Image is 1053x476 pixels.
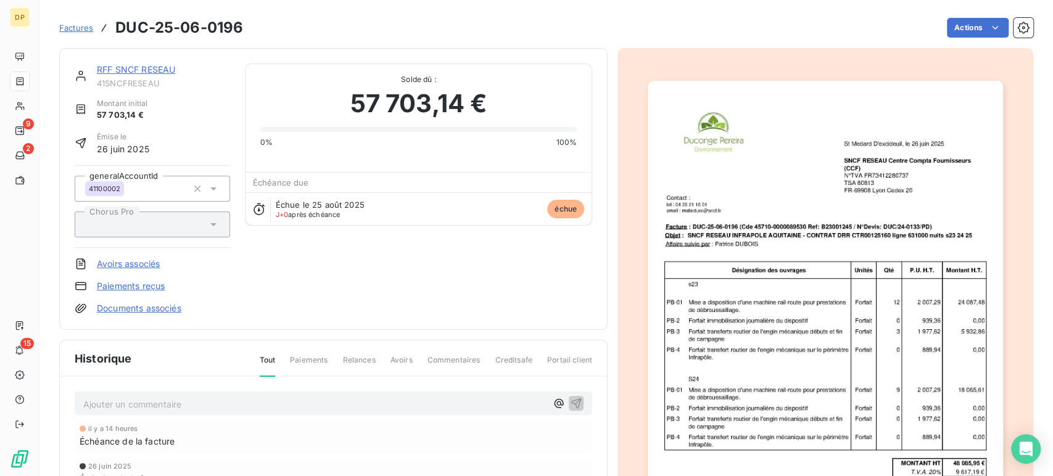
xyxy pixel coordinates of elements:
[59,22,93,34] a: Factures
[260,74,577,85] span: Solde dû :
[89,185,120,192] span: 41100002
[59,23,93,33] span: Factures
[495,355,532,375] span: Creditsafe
[97,258,160,270] a: Avoirs associés
[97,131,149,142] span: Émise le
[88,462,131,470] span: 26 juin 2025
[253,178,309,187] span: Échéance due
[10,7,30,27] div: DP
[23,143,34,154] span: 2
[947,18,1009,38] button: Actions
[427,355,481,375] span: Commentaires
[276,200,365,210] span: Échue le 25 août 2025
[276,211,341,218] span: après échéance
[547,355,592,375] span: Portail client
[80,435,175,448] span: Échéance de la facture
[97,280,165,292] a: Paiements reçus
[97,109,147,121] span: 57 703,14 €
[10,121,29,141] a: 9
[260,355,276,377] span: Tout
[75,350,132,367] span: Historique
[390,355,413,375] span: Avoirs
[1011,434,1041,464] div: Open Intercom Messenger
[115,17,243,39] h3: DUC-25-06-0196
[97,64,175,75] a: RFF SNCF RESEAU
[97,78,230,88] span: 41SNCFRESEAU
[350,85,487,122] span: 57 703,14 €
[290,355,328,375] span: Paiements
[547,200,584,218] span: échue
[97,98,147,109] span: Montant initial
[97,142,149,155] span: 26 juin 2025
[23,118,34,129] span: 9
[10,146,29,165] a: 2
[556,137,577,148] span: 100%
[276,210,288,219] span: J+0
[10,449,30,469] img: Logo LeanPay
[342,355,375,375] span: Relances
[260,137,273,148] span: 0%
[20,338,34,349] span: 15
[88,425,138,432] span: il y a 14 heures
[97,302,181,314] a: Documents associés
